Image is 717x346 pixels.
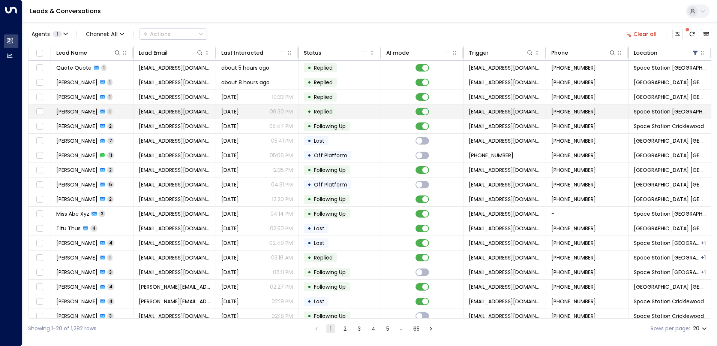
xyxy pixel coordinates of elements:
[314,239,324,247] span: Lost
[551,195,596,203] span: +447889733000
[469,166,540,174] span: leads@space-station.co.uk
[701,254,706,261] div: Space Station Kilburn
[551,108,596,115] span: +447359868530
[672,29,683,39] button: Customize
[35,122,44,131] span: Toggle select row
[314,122,346,130] span: Following Up
[139,152,210,159] span: smnth_osborne@outlook.com
[56,64,91,72] span: Quote Quote
[31,31,50,37] span: Agents
[307,120,311,133] div: •
[35,224,44,233] span: Toggle select row
[469,283,540,291] span: leads@space-station.co.uk
[107,108,112,115] span: 1
[221,108,239,115] span: Yesterday
[56,122,97,130] span: Laiane Cordeiro
[221,181,239,188] span: Yesterday
[139,298,210,305] span: simon.bessey@valsys.io
[634,48,657,57] div: Location
[139,268,210,276] span: tompascall@me.com
[221,268,239,276] span: Jul 01, 2025
[28,325,96,333] div: Showing 1-20 of 1,282 rows
[314,283,346,291] span: Following Up
[139,181,210,188] span: alecmirando@gmail.com
[30,7,101,15] a: Leads & Conversations
[56,166,97,174] span: Samantha Osborne
[28,29,70,39] button: Agents1
[139,210,210,218] span: ebaycontact234@gmail.com
[651,325,690,333] label: Rows per page:
[269,122,293,130] p: 05:47 PM
[107,254,112,261] span: 1
[99,210,105,217] span: 3
[307,280,311,293] div: •
[314,268,346,276] span: Following Up
[35,282,44,292] span: Toggle select row
[355,324,364,333] button: Go to page 3
[56,239,97,247] span: Tom Pascall
[634,64,706,72] span: Space Station Swiss Cottage
[314,93,333,101] span: Replied
[35,239,44,248] span: Toggle select row
[271,137,293,145] p: 05:41 PM
[139,93,210,101] span: 734279667@qq.com
[314,166,346,174] span: Following Up
[35,136,44,146] span: Toggle select row
[270,210,293,218] p: 04:14 PM
[551,298,596,305] span: +447488337983
[35,63,44,73] span: Toggle select row
[221,79,270,86] span: about 8 hours ago
[139,239,210,247] span: tompascall@me.com
[35,151,44,160] span: Toggle select row
[314,137,324,145] span: Lost
[469,79,540,86] span: leads@space-station.co.uk
[634,312,704,320] span: Space Station Cricklewood
[634,122,704,130] span: Space Station Cricklewood
[551,122,596,130] span: +447565814634
[304,48,369,57] div: Status
[469,152,513,159] span: +447982688185
[221,195,239,203] span: Sep 22, 2025
[307,207,311,220] div: •
[314,298,324,305] span: Lost
[111,31,118,37] span: All
[551,64,596,72] span: +447643124587
[397,324,406,333] div: …
[634,166,706,174] span: Space Station Kilburn
[307,149,311,162] div: •
[56,48,121,57] div: Lead Name
[551,254,596,261] span: +447915533001
[469,298,540,305] span: leads@space-station.co.uk
[35,312,44,321] span: Toggle select row
[551,239,596,247] span: +447915533001
[551,312,596,320] span: +447471858582
[56,312,97,320] span: Marius Prodan
[546,207,628,221] td: -
[270,108,293,115] p: 09:30 PM
[314,225,324,232] span: Lost
[551,225,596,232] span: +447435315525
[307,266,311,279] div: •
[307,76,311,89] div: •
[634,239,700,247] span: Space Station Swiss Cottage
[314,79,333,86] span: Replied
[314,312,346,320] span: Following Up
[326,324,335,333] button: page 1
[139,108,210,115] span: sinclairfreddie5@gmail.com
[634,181,706,188] span: Space Station Kilburn
[634,137,706,145] span: Space Station Kilburn
[107,152,114,158] span: 11
[270,225,293,232] p: 02:50 PM
[271,312,293,320] p: 02:18 PM
[307,105,311,118] div: •
[56,254,97,261] span: Tom Pascall
[634,268,700,276] span: Space Station Swiss Cottage
[634,108,706,115] span: Space Station Swiss Cottage
[701,29,711,39] button: Archived Leads
[107,181,114,188] span: 5
[221,312,239,320] span: Yesterday
[693,323,708,334] div: 20
[469,122,540,130] span: leads@space-station.co.uk
[101,64,106,71] span: 1
[221,48,286,57] div: Last Interacted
